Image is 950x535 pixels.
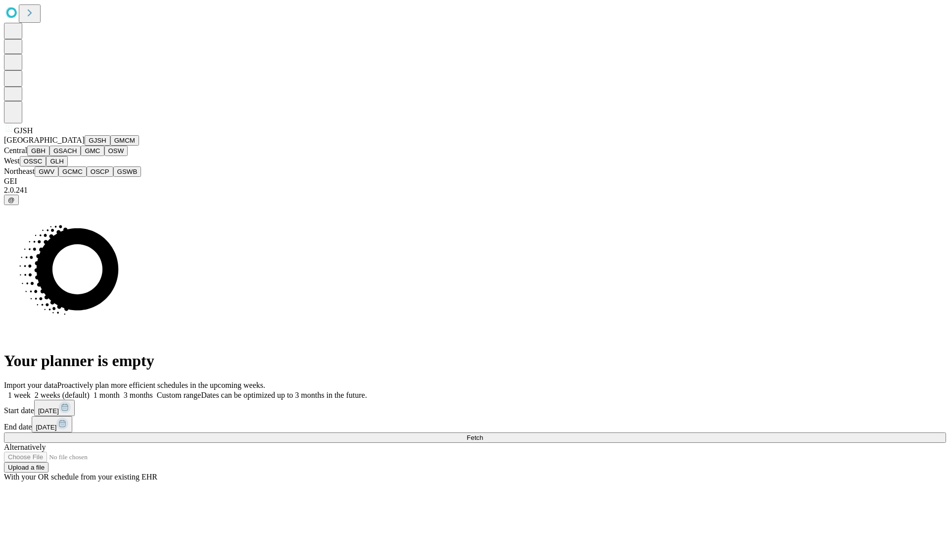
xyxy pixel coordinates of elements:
[46,156,67,166] button: GLH
[4,416,946,432] div: End date
[104,146,128,156] button: OSW
[27,146,49,156] button: GBH
[35,391,90,399] span: 2 weeks (default)
[113,166,142,177] button: GSWB
[4,432,946,443] button: Fetch
[467,434,483,441] span: Fetch
[35,166,58,177] button: GWV
[14,126,33,135] span: GJSH
[4,167,35,175] span: Northeast
[4,195,19,205] button: @
[34,400,75,416] button: [DATE]
[36,424,56,431] span: [DATE]
[4,186,946,195] div: 2.0.241
[157,391,201,399] span: Custom range
[4,146,27,155] span: Central
[4,381,57,389] span: Import your data
[85,135,110,146] button: GJSH
[4,177,946,186] div: GEI
[94,391,120,399] span: 1 month
[4,443,46,451] span: Alternatively
[8,196,15,204] span: @
[57,381,265,389] span: Proactively plan more efficient schedules in the upcoming weeks.
[201,391,367,399] span: Dates can be optimized up to 3 months in the future.
[4,400,946,416] div: Start date
[4,462,48,473] button: Upload a file
[4,352,946,370] h1: Your planner is empty
[4,157,20,165] span: West
[81,146,104,156] button: GMC
[49,146,81,156] button: GSACH
[4,136,85,144] span: [GEOGRAPHIC_DATA]
[110,135,139,146] button: GMCM
[4,473,157,481] span: With your OR schedule from your existing EHR
[32,416,72,432] button: [DATE]
[20,156,47,166] button: OSSC
[124,391,153,399] span: 3 months
[8,391,31,399] span: 1 week
[87,166,113,177] button: OSCP
[38,407,59,415] span: [DATE]
[58,166,87,177] button: GCMC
